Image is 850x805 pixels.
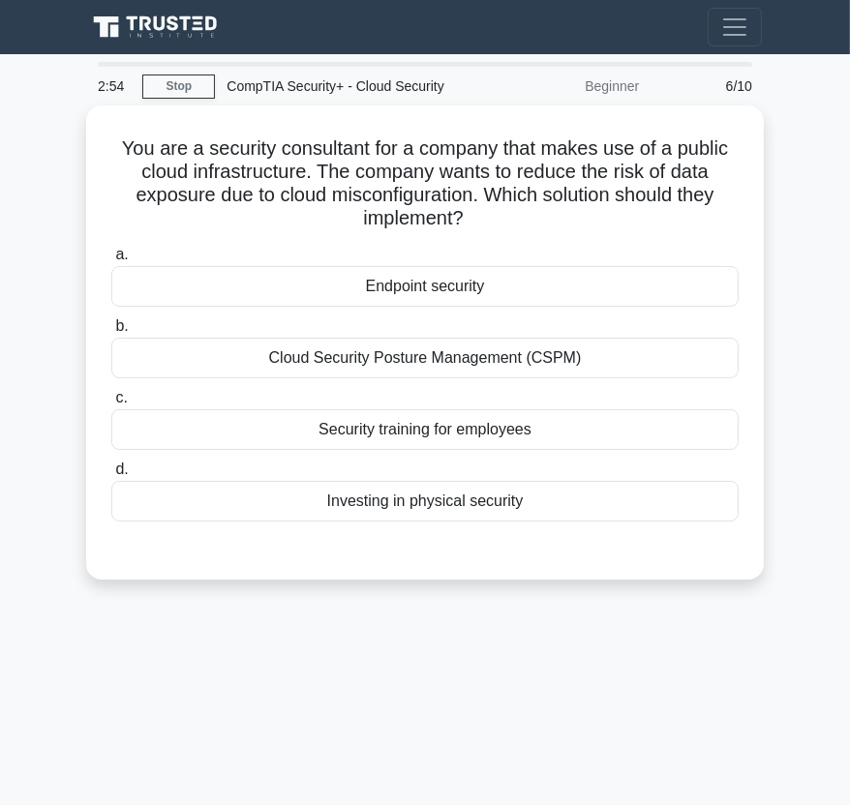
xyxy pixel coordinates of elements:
[142,75,215,99] a: Stop
[86,67,142,105] div: 2:54
[481,67,651,105] div: Beginner
[115,461,128,477] span: d.
[111,409,739,450] div: Security training for employees
[115,246,128,262] span: a.
[111,481,739,522] div: Investing in physical security
[115,317,128,334] span: b.
[111,266,739,307] div: Endpoint security
[111,338,739,378] div: Cloud Security Posture Management (CSPM)
[708,8,762,46] button: Toggle navigation
[651,67,764,105] div: 6/10
[215,67,481,105] div: CompTIA Security+ - Cloud Security
[109,136,741,231] h5: You are a security consultant for a company that makes use of a public cloud infrastructure. The ...
[115,389,127,405] span: c.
